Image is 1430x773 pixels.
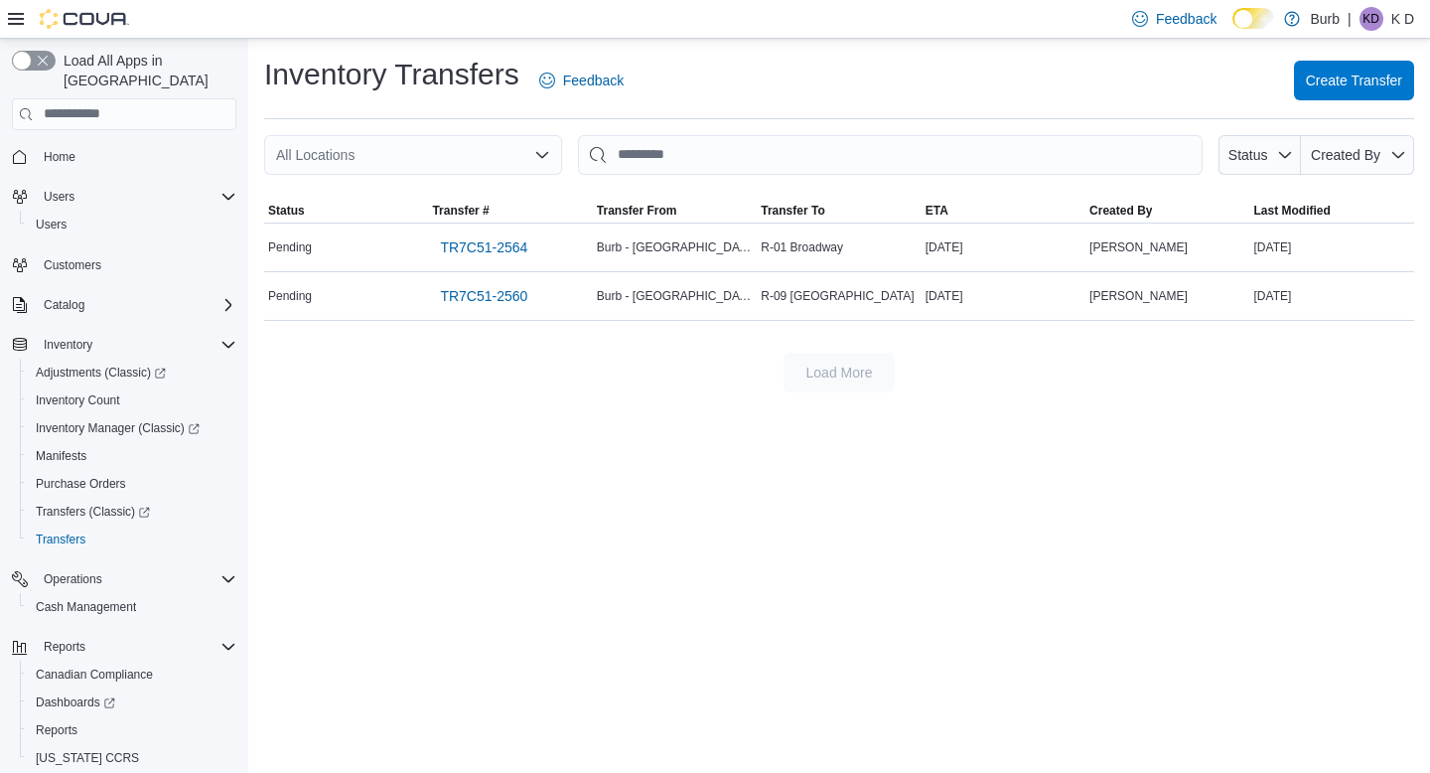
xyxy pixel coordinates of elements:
[531,61,632,100] a: Feedback
[563,71,624,90] span: Feedback
[36,253,109,277] a: Customers
[44,571,102,587] span: Operations
[264,55,519,94] h1: Inventory Transfers
[20,498,244,526] a: Transfers (Classic)
[36,695,115,710] span: Dashboards
[1232,8,1274,29] input: Dark Mode
[28,472,134,496] a: Purchase Orders
[20,593,244,621] button: Cash Management
[1156,9,1216,29] span: Feedback
[36,293,236,317] span: Catalog
[432,228,535,267] a: TR7C51-2564
[761,288,914,304] span: R-09 [GEOGRAPHIC_DATA]
[1250,235,1414,259] div: [DATE]
[597,288,753,304] span: Burb - [GEOGRAPHIC_DATA] 01
[757,199,921,223] button: Transfer To
[1089,239,1188,255] span: [PERSON_NAME]
[28,472,236,496] span: Purchase Orders
[28,663,161,687] a: Canadian Compliance
[36,567,236,591] span: Operations
[4,633,244,661] button: Reports
[268,239,312,255] span: Pending
[44,149,75,165] span: Home
[28,691,123,714] a: Dashboards
[1232,29,1233,30] span: Dark Mode
[28,595,236,619] span: Cash Management
[36,599,136,615] span: Cash Management
[36,365,166,381] span: Adjustments (Classic)
[40,9,129,29] img: Cova
[432,276,535,316] a: TR7C51-2560
[28,718,85,742] a: Reports
[1311,147,1380,163] span: Created By
[36,635,93,659] button: Reports
[20,386,244,414] button: Inventory Count
[534,147,550,163] button: Open list of options
[28,416,208,440] a: Inventory Manager (Classic)
[1301,135,1414,175] button: Created By
[44,337,92,353] span: Inventory
[1250,284,1414,308] div: [DATE]
[36,185,82,209] button: Users
[428,199,592,223] button: Transfer #
[268,288,312,304] span: Pending
[1391,7,1414,31] p: K D
[36,750,139,766] span: [US_STATE] CCRS
[44,297,84,313] span: Catalog
[36,293,92,317] button: Catalog
[20,414,244,442] a: Inventory Manager (Classic)
[28,213,74,236] a: Users
[4,331,244,359] button: Inventory
[56,51,236,90] span: Load All Apps in [GEOGRAPHIC_DATA]
[1218,135,1301,175] button: Status
[1306,71,1402,90] span: Create Transfer
[36,252,236,277] span: Customers
[28,746,147,770] a: [US_STATE] CCRS
[268,203,305,219] span: Status
[36,667,153,683] span: Canadian Compliance
[806,363,873,383] span: Load More
[28,500,158,524] a: Transfers (Classic)
[28,361,174,385] a: Adjustments (Classic)
[1089,288,1188,304] span: [PERSON_NAME]
[28,528,236,551] span: Transfers
[4,565,244,593] button: Operations
[922,199,1085,223] button: ETA
[20,716,244,744] button: Reports
[28,361,236,385] span: Adjustments (Classic)
[922,235,1085,259] div: [DATE]
[28,691,236,714] span: Dashboards
[28,663,236,687] span: Canadian Compliance
[28,388,236,412] span: Inventory Count
[578,135,1203,175] input: This is a search bar. After typing your query, hit enter to filter the results lower in the page.
[44,639,85,655] span: Reports
[28,528,93,551] a: Transfers
[28,444,94,468] a: Manifests
[36,185,236,209] span: Users
[4,291,244,319] button: Catalog
[761,239,843,255] span: R-01 Broadway
[28,718,236,742] span: Reports
[1228,147,1268,163] span: Status
[28,416,236,440] span: Inventory Manager (Classic)
[597,239,753,255] span: Burb - [GEOGRAPHIC_DATA] 01
[597,203,677,219] span: Transfer From
[36,392,120,408] span: Inventory Count
[44,257,101,273] span: Customers
[20,470,244,498] button: Purchase Orders
[761,203,824,219] span: Transfer To
[1362,7,1379,31] span: KD
[593,199,757,223] button: Transfer From
[36,145,83,169] a: Home
[28,500,236,524] span: Transfers (Classic)
[36,635,236,659] span: Reports
[36,217,67,232] span: Users
[28,595,144,619] a: Cash Management
[36,420,200,436] span: Inventory Manager (Classic)
[20,359,244,386] a: Adjustments (Classic)
[1089,203,1152,219] span: Created By
[36,333,100,357] button: Inventory
[36,532,85,547] span: Transfers
[1348,7,1352,31] p: |
[784,353,895,392] button: Load More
